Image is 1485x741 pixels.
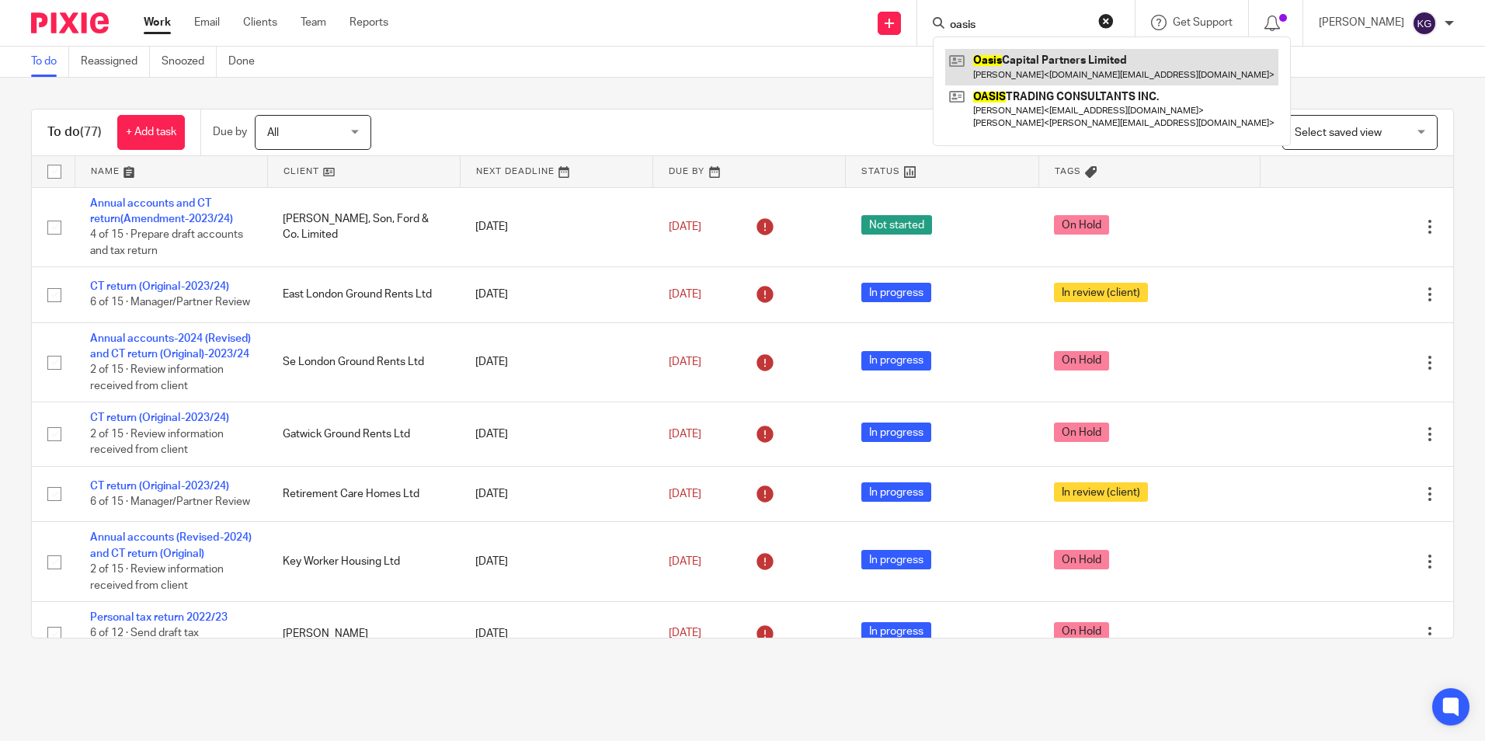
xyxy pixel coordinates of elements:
span: On Hold [1054,215,1109,235]
span: [DATE] [669,628,701,639]
p: Due by [213,124,247,140]
td: Key Worker Housing Ltd [267,522,460,602]
span: On Hold [1054,423,1109,442]
span: In review (client) [1054,482,1148,502]
span: 6 of 12 · Send draft tax computation to client [90,628,199,656]
td: [DATE] [460,466,652,521]
td: [DATE] [460,402,652,466]
span: Get Support [1173,17,1233,28]
a: Work [144,15,171,30]
span: 6 of 15 · Manager/Partner Review [90,297,250,308]
a: + Add task [117,115,185,150]
a: Email [194,15,220,30]
span: [DATE] [669,429,701,440]
td: [DATE] [460,322,652,402]
button: Clear [1098,13,1114,29]
a: Annual accounts and CT return(Amendment-2023/24) [90,198,233,224]
span: Not started [861,215,932,235]
span: In progress [861,351,931,370]
td: [DATE] [460,522,652,602]
span: Select saved view [1295,127,1382,138]
span: 2 of 15 · Review information received from client [90,365,224,392]
td: Se London Ground Rents Ltd [267,322,460,402]
td: Retirement Care Homes Ltd [267,466,460,521]
a: Annual accounts (Revised-2024) and CT return (Original) [90,532,252,558]
a: Annual accounts-2024 (Revised) and CT return (Original)-2023/24 [90,333,251,360]
span: 2 of 15 · Review information received from client [90,564,224,591]
span: On Hold [1054,622,1109,642]
span: 2 of 15 · Review information received from client [90,429,224,456]
a: Done [228,47,266,77]
a: Reassigned [81,47,150,77]
span: [DATE] [669,556,701,567]
td: [PERSON_NAME], Son, Ford & Co. Limited [267,187,460,267]
td: Gatwick Ground Rents Ltd [267,402,460,466]
span: All [267,127,279,138]
a: Personal tax return 2022/23 [90,612,228,623]
span: [DATE] [669,289,701,300]
a: CT return (Original-2023/24) [90,412,229,423]
a: Snoozed [162,47,217,77]
span: [DATE] [669,357,701,367]
span: On Hold [1054,351,1109,370]
span: In progress [861,423,931,442]
h1: To do [47,124,102,141]
span: [DATE] [669,221,701,232]
span: 4 of 15 · Prepare draft accounts and tax return [90,229,243,256]
input: Search [948,19,1088,33]
a: CT return (Original-2023/24) [90,481,229,492]
span: In progress [861,622,931,642]
span: In progress [861,550,931,569]
span: In review (client) [1054,283,1148,302]
span: In progress [861,283,931,302]
a: Team [301,15,326,30]
img: Pixie [31,12,109,33]
td: [DATE] [460,187,652,267]
td: East London Ground Rents Ltd [267,267,460,322]
p: [PERSON_NAME] [1319,15,1404,30]
span: Tags [1055,167,1081,176]
td: [PERSON_NAME] [267,602,460,666]
a: Reports [350,15,388,30]
span: On Hold [1054,550,1109,569]
span: [DATE] [669,489,701,499]
a: CT return (Original-2023/24) [90,281,229,292]
img: svg%3E [1412,11,1437,36]
a: To do [31,47,69,77]
span: (77) [80,126,102,138]
span: 6 of 15 · Manager/Partner Review [90,496,250,507]
a: Clients [243,15,277,30]
span: In progress [861,482,931,502]
td: [DATE] [460,602,652,666]
td: [DATE] [460,267,652,322]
